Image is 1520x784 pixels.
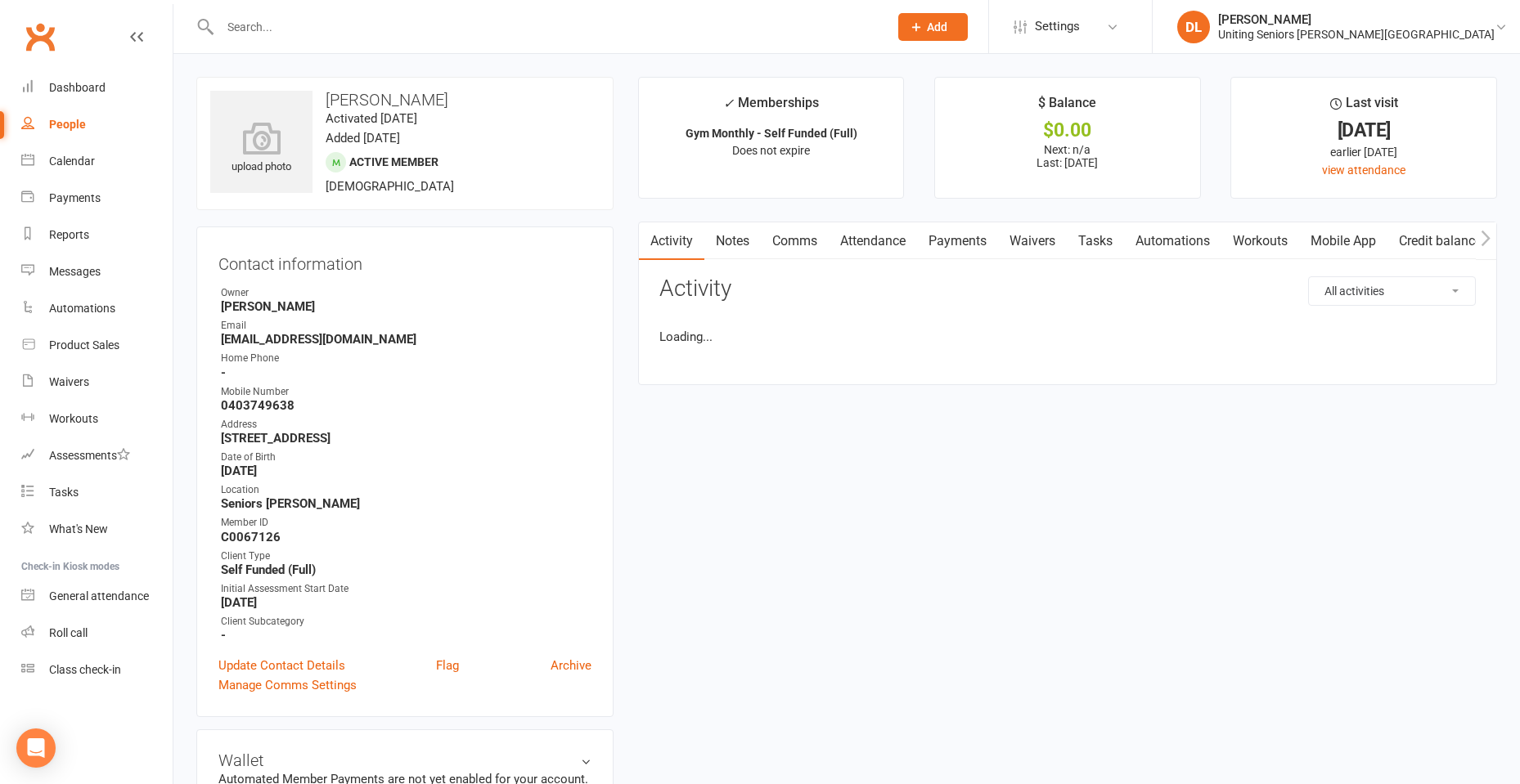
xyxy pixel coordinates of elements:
[210,122,313,176] div: upload photo
[704,222,761,260] a: Notes
[1067,222,1124,260] a: Tasks
[210,91,600,109] h3: [PERSON_NAME]
[1177,11,1210,43] div: DL
[21,364,173,401] a: Waivers
[221,351,591,366] div: Home Phone
[21,106,173,143] a: People
[221,530,591,544] strong: C0067126
[21,652,173,688] a: Class kiosk mode
[723,92,819,123] div: Memberships
[221,581,591,597] div: Initial Assessment Start Date
[221,318,591,334] div: Email
[326,179,454,194] span: [DEMOGRAPHIC_DATA]
[1322,164,1405,177] a: view attendance
[1035,8,1080,45] span: Settings
[218,751,591,769] h3: Wallet
[49,338,119,352] div: Product Sales
[21,253,173,290] a: Messages
[49,191,101,204] div: Payments
[221,384,591,400] div: Mobile Number
[1387,222,1493,260] a: Credit balance
[1299,222,1387,260] a: Mobile App
[221,482,591,498] div: Location
[221,398,591,413] strong: 0403749638
[21,143,173,180] a: Calendar
[21,290,173,327] a: Automations
[49,412,98,425] div: Workouts
[49,302,115,315] div: Automations
[1124,222,1221,260] a: Automations
[551,656,591,675] a: Archive
[221,515,591,531] div: Member ID
[829,222,917,260] a: Attendance
[686,127,857,140] strong: Gym Monthly - Self Funded (Full)
[659,276,1476,302] h3: Activity
[723,96,734,111] i: ✓
[49,155,95,168] div: Calendar
[21,511,173,548] a: What's New
[221,549,591,564] div: Client Type
[917,222,998,260] a: Payments
[221,496,591,511] strong: Seniors [PERSON_NAME]
[221,562,591,577] strong: Self Funded (Full)
[349,155,438,168] span: Active member
[221,595,591,610] strong: [DATE]
[21,474,173,511] a: Tasks
[221,299,591,314] strong: [PERSON_NAME]
[49,228,89,241] div: Reports
[950,143,1185,169] p: Next: n/a Last: [DATE]
[221,417,591,432] div: Address
[49,589,149,603] div: General attendance
[221,614,591,629] div: Client Subcategory
[1038,92,1096,122] div: $ Balance
[1330,92,1398,122] div: Last visit
[21,217,173,253] a: Reports
[326,131,400,146] time: Added [DATE]
[761,222,829,260] a: Comms
[998,222,1067,260] a: Waivers
[898,13,968,41] button: Add
[221,332,591,347] strong: [EMAIL_ADDRESS][DOMAIN_NAME]
[221,365,591,380] strong: -
[1221,222,1299,260] a: Workouts
[16,728,56,768] div: Open Intercom Messenger
[221,285,591,301] div: Owner
[21,437,173,474] a: Assessments
[49,375,89,388] div: Waivers
[639,222,704,260] a: Activity
[1218,12,1495,27] div: [PERSON_NAME]
[218,675,357,695] a: Manage Comms Settings
[218,656,345,675] a: Update Contact Details
[1246,122,1481,139] div: [DATE]
[49,663,121,676] div: Class check-in
[950,122,1185,139] div: $0.00
[21,69,173,106] a: Dashboard
[49,626,88,639] div: Roll call
[659,327,1476,347] li: Loading...
[49,486,79,499] div: Tasks
[49,118,86,131] div: People
[21,327,173,364] a: Product Sales
[215,16,877,38] input: Search...
[49,449,130,462] div: Assessments
[49,81,106,94] div: Dashboard
[49,265,101,278] div: Messages
[221,431,591,446] strong: [STREET_ADDRESS]
[927,20,947,34] span: Add
[20,16,61,57] a: Clubworx
[1246,143,1481,161] div: earlier [DATE]
[221,450,591,465] div: Date of Birth
[21,615,173,652] a: Roll call
[1218,27,1495,42] div: Uniting Seniors [PERSON_NAME][GEOGRAPHIC_DATA]
[221,628,591,643] strong: -
[732,144,810,157] span: Does not expire
[49,522,108,535] div: What's New
[218,249,591,273] h3: Contact information
[21,401,173,437] a: Workouts
[21,180,173,217] a: Payments
[21,578,173,615] a: General attendance kiosk mode
[326,111,417,126] time: Activated [DATE]
[436,656,459,675] a: Flag
[221,464,591,478] strong: [DATE]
